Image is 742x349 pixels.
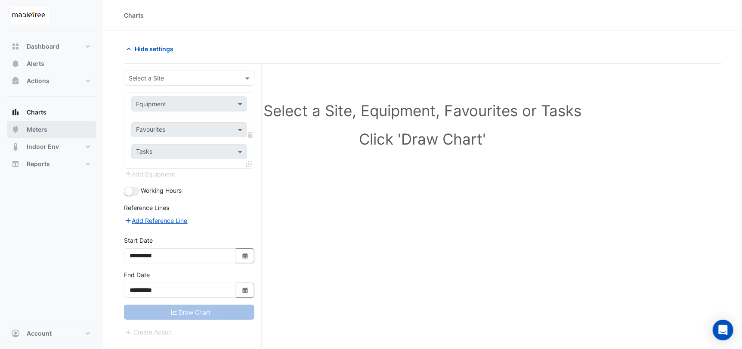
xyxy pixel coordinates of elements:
[11,142,20,151] app-icon: Indoor Env
[241,252,249,259] fa-icon: Select Date
[27,329,52,338] span: Account
[7,138,96,155] button: Indoor Env
[11,42,20,51] app-icon: Dashboard
[7,72,96,90] button: Actions
[7,104,96,121] button: Charts
[27,77,49,85] span: Actions
[11,108,20,117] app-icon: Charts
[143,102,702,120] h1: Select a Site, Equipment, Favourites or Tasks
[246,160,252,167] span: Clone Favourites and Tasks from this Equipment to other Equipment
[124,270,150,279] label: End Date
[10,7,49,24] img: Company Logo
[27,160,50,168] span: Reports
[124,203,169,212] label: Reference Lines
[124,216,188,225] button: Add Reference Line
[27,142,59,151] span: Indoor Env
[124,236,153,245] label: Start Date
[7,325,96,342] button: Account
[135,44,173,53] span: Hide settings
[247,131,254,139] span: Choose Function
[27,125,47,134] span: Meters
[11,59,20,68] app-icon: Alerts
[11,125,20,134] app-icon: Meters
[124,11,144,20] div: Charts
[27,108,46,117] span: Charts
[241,287,249,294] fa-icon: Select Date
[11,160,20,168] app-icon: Reports
[7,155,96,173] button: Reports
[11,77,20,85] app-icon: Actions
[143,130,702,148] h1: Click 'Draw Chart'
[27,59,44,68] span: Alerts
[124,327,173,335] app-escalated-ticket-create-button: Please correct errors first
[7,121,96,138] button: Meters
[7,38,96,55] button: Dashboard
[124,41,179,56] button: Hide settings
[7,55,96,72] button: Alerts
[27,42,59,51] span: Dashboard
[141,187,182,194] span: Working Hours
[135,125,165,136] div: Favourites
[135,147,152,158] div: Tasks
[713,320,733,340] div: Open Intercom Messenger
